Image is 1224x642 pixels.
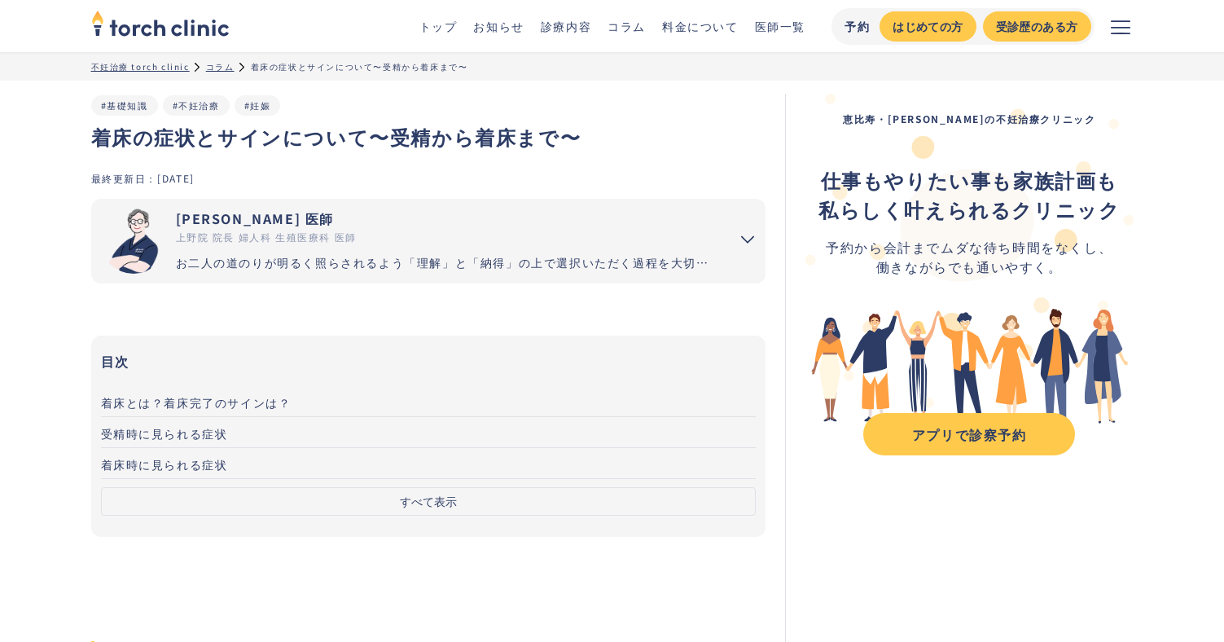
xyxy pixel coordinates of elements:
div: お二人の道のりが明るく照らされるよう「理解」と「納得」の上で選択いただく過程を大切にしています。エビデンスに基づいた高水準の医療提供により「幸せな家族計画の実現」をお手伝いさせていただきます。 [176,254,717,271]
div: [PERSON_NAME] 医師 [176,209,717,228]
strong: 仕事もやりたい事も家族計画も [821,165,1118,194]
div: 最終更新日： [91,171,158,185]
div: 上野院 院長 婦人科 生殖医療科 医師 [176,230,717,244]
div: ‍ ‍ [818,165,1120,224]
a: 不妊治療 torch clinic [91,60,190,73]
div: アプリで診察予約 [878,424,1060,444]
a: はじめての方 [880,11,976,42]
a: 受精時に見られる症状 [101,417,757,448]
a: 料金について [662,18,739,34]
div: 予約 [845,18,870,35]
a: home [91,11,230,41]
span: 着床時に見られる症状 [101,456,228,473]
a: #不妊治療 [173,99,220,112]
a: 着床とは？着床完了のサインは？ [101,386,757,417]
h3: 目次 [101,349,757,373]
span: 受精時に見られる症状 [101,425,228,442]
a: #妊娠 [244,99,271,112]
a: 受診歴のある方 [983,11,1091,42]
ul: パンくずリスト [91,60,1134,73]
a: コラム [206,60,235,73]
button: すべて表示 [101,487,757,516]
summary: 市山 卓彦 [PERSON_NAME] 医師 上野院 院長 婦人科 生殖医療科 医師 お二人の道のりが明るく照らされるよう「理解」と「納得」の上で選択いただく過程を大切にしています。エビデンスに... [91,199,766,284]
div: 予約から会計までムダな待ち時間をなくし、 働きながらでも通いやすく。 [818,237,1120,276]
img: torch clinic [91,5,230,41]
div: はじめての方 [893,18,963,35]
img: 市山 卓彦 [101,209,166,274]
div: 受診歴のある方 [996,18,1078,35]
span: 着床とは？着床完了のサインは？ [101,394,292,411]
a: 医師一覧 [755,18,805,34]
a: アプリで診察予約 [863,413,1075,455]
a: お知らせ [473,18,524,34]
h1: 着床の症状とサインについて〜受精から着床まで〜 [91,122,766,152]
strong: 私らしく叶えられるクリニック [818,195,1120,223]
a: 診療内容 [541,18,591,34]
a: #基礎知識 [101,99,148,112]
a: 着床時に見られる症状 [101,448,757,479]
div: [DATE] [157,171,195,185]
a: トップ [419,18,458,34]
strong: 恵比寿・[PERSON_NAME]の不妊治療クリニック [843,112,1095,125]
a: [PERSON_NAME] 医師 上野院 院長 婦人科 生殖医療科 医師 お二人の道のりが明るく照らされるよう「理解」と「納得」の上で選択いただく過程を大切にしています。エビデンスに基づいた高水... [91,199,717,284]
div: 着床の症状とサインについて〜受精から着床まで〜 [251,60,468,73]
a: コラム [608,18,646,34]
